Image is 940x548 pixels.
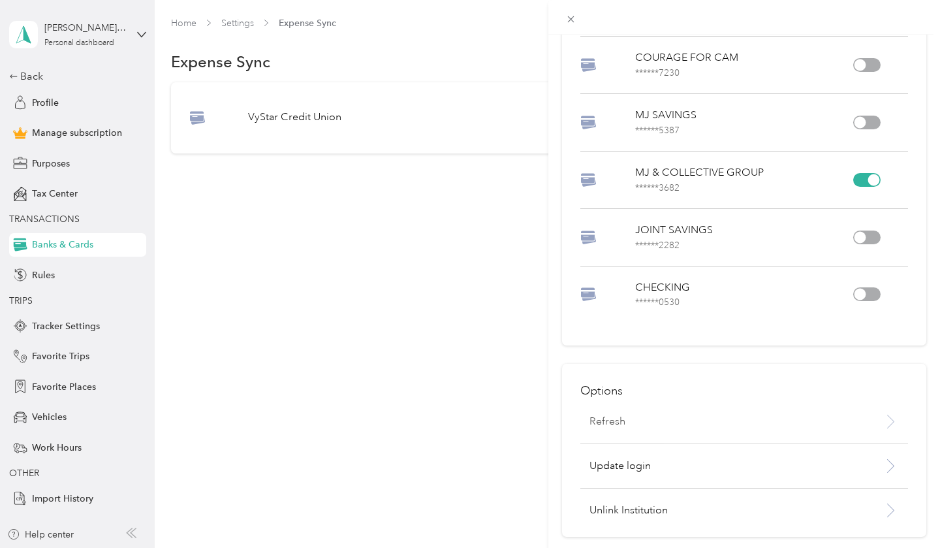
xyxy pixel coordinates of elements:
[635,50,854,80] p: COURAGE FOR CAM
[635,280,854,310] p: CHECKING
[635,165,854,195] p: MJ & COLLECTIVE GROUP
[867,475,940,548] iframe: Everlance-gr Chat Button Frame
[589,503,853,519] p: Unlink Institution
[635,108,854,137] p: MJ SAVINGS
[589,459,853,474] p: Update login
[589,414,625,430] p: Refresh
[580,382,908,400] h2: Options
[635,223,854,252] p: JOINT SAVINGS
